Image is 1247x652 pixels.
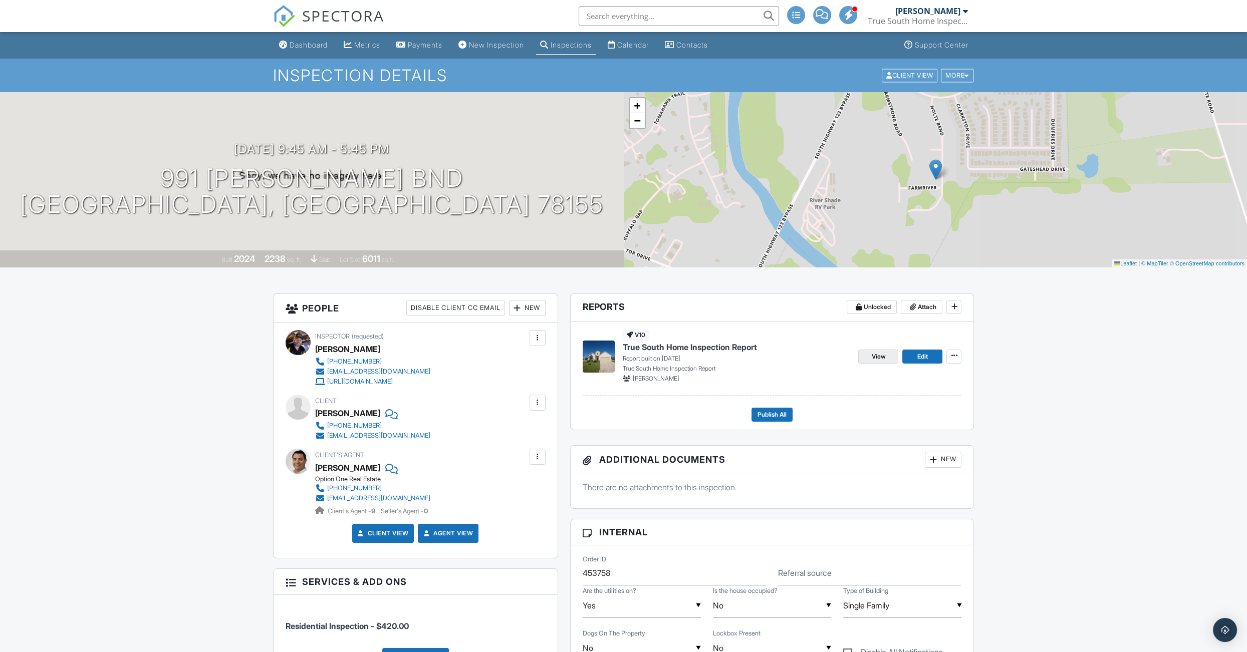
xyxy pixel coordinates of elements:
[234,142,389,156] h3: [DATE] 9:45 am - 5:45 pm
[882,69,937,82] div: Client View
[634,114,640,127] span: −
[327,422,382,430] div: [PHONE_NUMBER]
[1213,618,1237,642] div: Open Intercom Messenger
[362,253,380,264] div: 6011
[327,378,393,386] div: [URL][DOMAIN_NAME]
[274,294,558,322] h3: People
[583,586,636,595] label: Are the utilities on?
[713,586,778,595] label: Is the house occupied?
[340,36,384,55] a: Metrics
[327,432,430,440] div: [EMAIL_ADDRESS][DOMAIN_NAME]
[900,36,972,55] a: Support Center
[287,256,301,263] span: sq. ft.
[713,629,761,638] label: Lockbox Present
[1170,260,1244,266] a: © OpenStreetMap contributors
[843,586,888,595] label: Type of Building
[315,377,430,387] a: [URL][DOMAIN_NAME]
[354,41,380,49] div: Metrics
[315,460,380,475] a: [PERSON_NAME]
[551,41,592,49] div: Inspections
[274,569,558,595] h3: Services & Add ons
[302,5,384,26] span: SPECTORA
[536,36,596,55] a: Inspections
[315,451,364,459] span: Client's Agent
[583,555,606,564] label: Order ID
[286,621,409,631] span: Residential Inspection - $420.00
[273,5,295,27] img: The Best Home Inspection Software - Spectora
[319,256,330,263] span: slab
[583,629,645,638] label: Dogs On The Property
[315,483,430,493] a: [PHONE_NUMBER]
[356,528,409,538] a: Client View
[630,113,645,128] a: Zoom out
[234,253,255,264] div: 2024
[315,406,380,421] div: [PERSON_NAME]
[634,99,640,112] span: +
[583,482,962,493] p: There are no attachments to this inspection.
[352,333,384,340] span: (requested)
[273,67,974,84] h1: Inspection Details
[340,256,361,263] span: Lot Size
[221,256,232,263] span: Built
[290,41,328,49] div: Dashboard
[315,333,350,340] span: Inspector
[315,367,430,377] a: [EMAIL_ADDRESS][DOMAIN_NAME]
[382,256,394,263] span: sq.ft.
[617,41,649,49] div: Calendar
[327,368,430,376] div: [EMAIL_ADDRESS][DOMAIN_NAME]
[604,36,653,55] a: Calendar
[265,253,286,264] div: 2238
[421,528,473,538] a: Agent View
[661,36,712,55] a: Contacts
[469,41,524,49] div: New Inspection
[315,475,438,483] div: Option One Real Estate
[275,36,332,55] a: Dashboard
[881,71,940,79] a: Client View
[778,567,832,578] label: Referral source
[315,493,430,503] a: [EMAIL_ADDRESS][DOMAIN_NAME]
[1141,260,1168,266] a: © MapTiler
[273,14,384,35] a: SPECTORA
[406,300,505,316] div: Disable Client CC Email
[371,507,375,515] strong: 9
[925,452,961,468] div: New
[381,507,428,515] span: Seller's Agent -
[630,98,645,113] a: Zoom in
[895,6,960,16] div: [PERSON_NAME]
[454,36,528,55] a: New Inspection
[929,159,942,180] img: Marker
[392,36,446,55] a: Payments
[676,41,708,49] div: Contacts
[509,300,546,316] div: New
[408,41,442,49] div: Payments
[579,6,779,26] input: Search everything...
[571,446,974,474] h3: Additional Documents
[328,507,377,515] span: Client's Agent -
[315,421,430,431] a: [PHONE_NUMBER]
[424,507,428,515] strong: 0
[315,357,430,367] a: [PHONE_NUMBER]
[941,69,973,82] div: More
[286,602,546,639] li: Service: Residential Inspection
[571,519,974,545] h3: Internal
[315,431,430,441] a: [EMAIL_ADDRESS][DOMAIN_NAME]
[915,41,968,49] div: Support Center
[1114,260,1137,266] a: Leaflet
[868,16,968,26] div: True South Home Inspection
[327,494,430,502] div: [EMAIL_ADDRESS][DOMAIN_NAME]
[1138,260,1140,266] span: |
[315,342,380,357] div: [PERSON_NAME]
[327,358,382,366] div: [PHONE_NUMBER]
[20,165,604,218] h1: 991 [PERSON_NAME] Bnd [GEOGRAPHIC_DATA], [GEOGRAPHIC_DATA] 78155
[315,397,337,405] span: Client
[327,484,382,492] div: [PHONE_NUMBER]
